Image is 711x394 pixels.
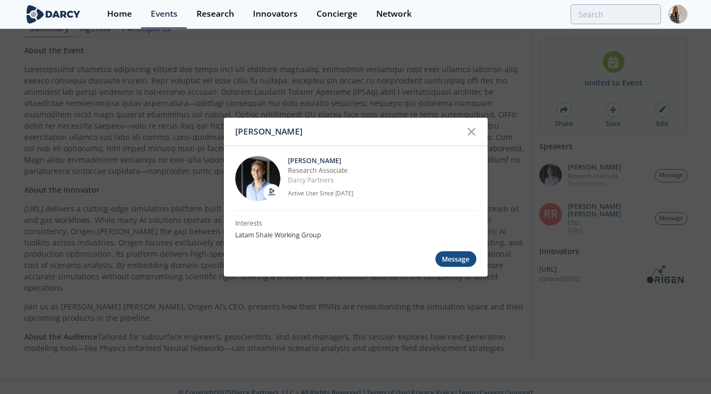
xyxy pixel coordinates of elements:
[266,187,277,198] img: Darcy Partners
[435,251,476,267] div: Message
[253,10,298,18] div: Innovators
[151,10,178,18] div: Events
[196,10,234,18] div: Research
[376,10,412,18] div: Network
[235,230,476,240] p: Latam Shale Working Group
[571,4,661,24] input: Advanced Search
[235,156,280,201] img: 1EXUV5ipS3aUf9wnAL7U
[288,166,476,175] p: Research Associate
[288,175,476,185] p: Darcy Partners
[235,122,462,142] div: [PERSON_NAME]
[668,5,687,24] img: Profile
[288,156,476,165] p: [PERSON_NAME]
[288,189,476,198] p: Active User Since [DATE]
[107,10,132,18] div: Home
[316,10,357,18] div: Concierge
[24,5,83,24] img: logo-wide.svg
[235,219,476,228] p: Interests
